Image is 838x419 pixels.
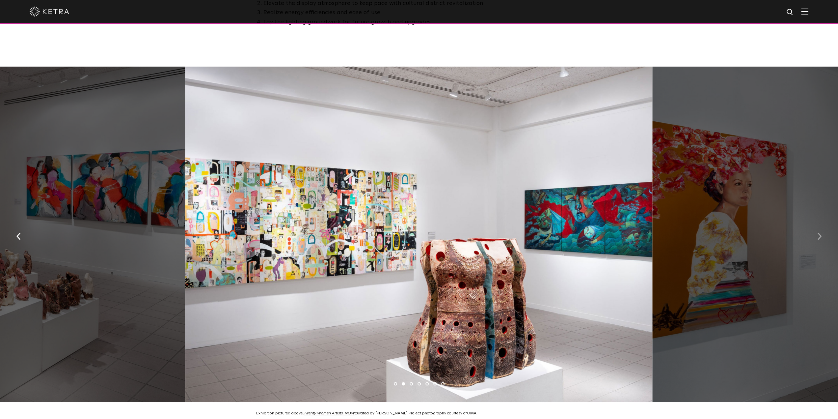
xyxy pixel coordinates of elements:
[801,8,808,15] img: Hamburger%20Nav.svg
[476,411,477,415] span: .
[16,233,21,240] img: arrow-left-black.svg
[817,233,822,240] img: arrow-right-black.svg
[256,411,409,415] span: Exhibition pictured above: curated by [PERSON_NAME].
[30,7,69,16] img: ketra-logo-2019-white
[786,8,794,16] img: search icon
[467,411,476,415] span: OMA
[409,411,467,415] span: Project photography courtesy of
[304,411,355,415] a: Twenty Women Artists: NOW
